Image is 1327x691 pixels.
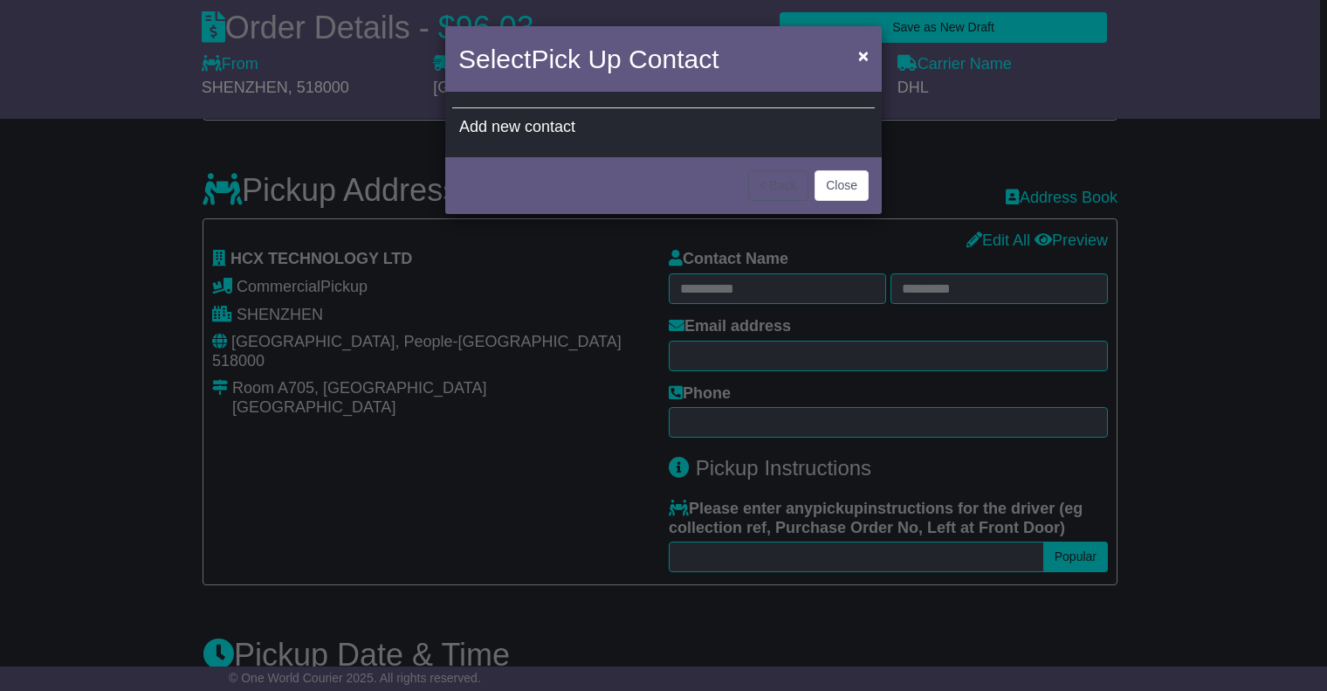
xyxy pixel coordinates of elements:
span: Pick Up [531,45,621,73]
button: Close [849,38,877,73]
button: < Back [748,170,808,201]
span: Add new contact [459,118,575,135]
span: × [858,45,869,66]
button: Close [815,170,869,201]
h4: Select [458,39,719,79]
span: Contact [629,45,719,73]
